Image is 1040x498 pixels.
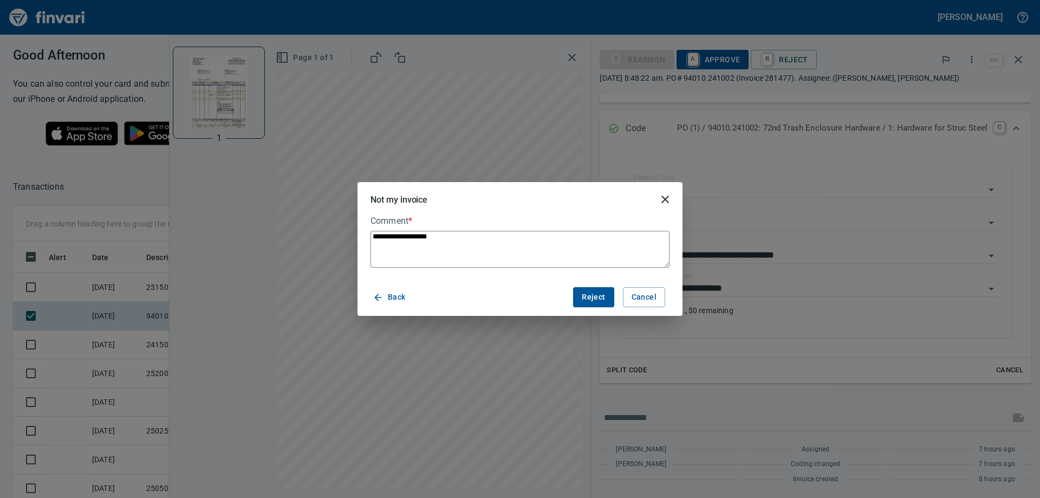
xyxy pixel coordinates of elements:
button: Cancel [623,287,665,307]
label: Comment [370,217,669,225]
span: Back [375,290,406,304]
span: Cancel [632,290,656,304]
button: close [652,186,678,212]
h5: Not my invoice [370,194,427,205]
span: Reject [582,290,605,304]
button: Back [370,287,410,307]
button: Reject [573,287,614,307]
